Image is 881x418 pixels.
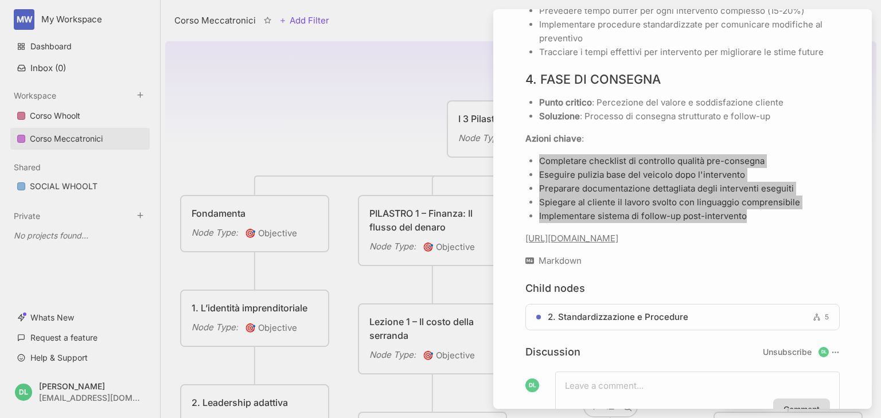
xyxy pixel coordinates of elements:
p: : Percezione del valore e soddisfazione cliente [539,96,840,110]
span: 2. Standardizzazione e Procedure [548,310,688,324]
div: Markdown [525,254,840,268]
div: DL [818,347,829,357]
p: Spiegare al cliente il lavoro svolto con linguaggio comprensibile [539,196,840,209]
p: Implementare sistema di follow-up post-intervento [539,209,840,223]
p: Implementare procedure standardizzate per comunicare modifiche al preventivo [539,18,840,45]
div: 5 [813,310,829,324]
h3: 4. FASE DI CONSEGNA [525,71,840,87]
button: Unsubscribe [763,347,812,357]
p: Eseguire pulizia base del veicolo dopo l'intervento [539,168,840,182]
p: Completare checklist di controllo qualità pre-consegna [539,154,840,168]
a: 2. Standardizzazione e Procedure 5 [548,310,829,324]
strong: Azioni chiave [525,133,582,144]
a: [URL][DOMAIN_NAME] [525,233,618,244]
p: : [525,132,840,146]
p: : Processo di consegna strutturato e follow-up [539,110,840,123]
h4: Discussion [525,345,580,358]
p: Tracciare i tempi effettivi per intervento per migliorare le stime future [539,45,840,59]
strong: Soluzione [539,111,580,122]
h4: Child nodes [525,282,585,295]
div: DL [525,378,539,392]
p: Prevedere tempo buffer per ogni intervento complesso (15-20%) [539,4,840,18]
p: Preparare documentazione dettagliata degli interventi eseguiti [539,182,840,196]
strong: Punto critico [539,97,592,108]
